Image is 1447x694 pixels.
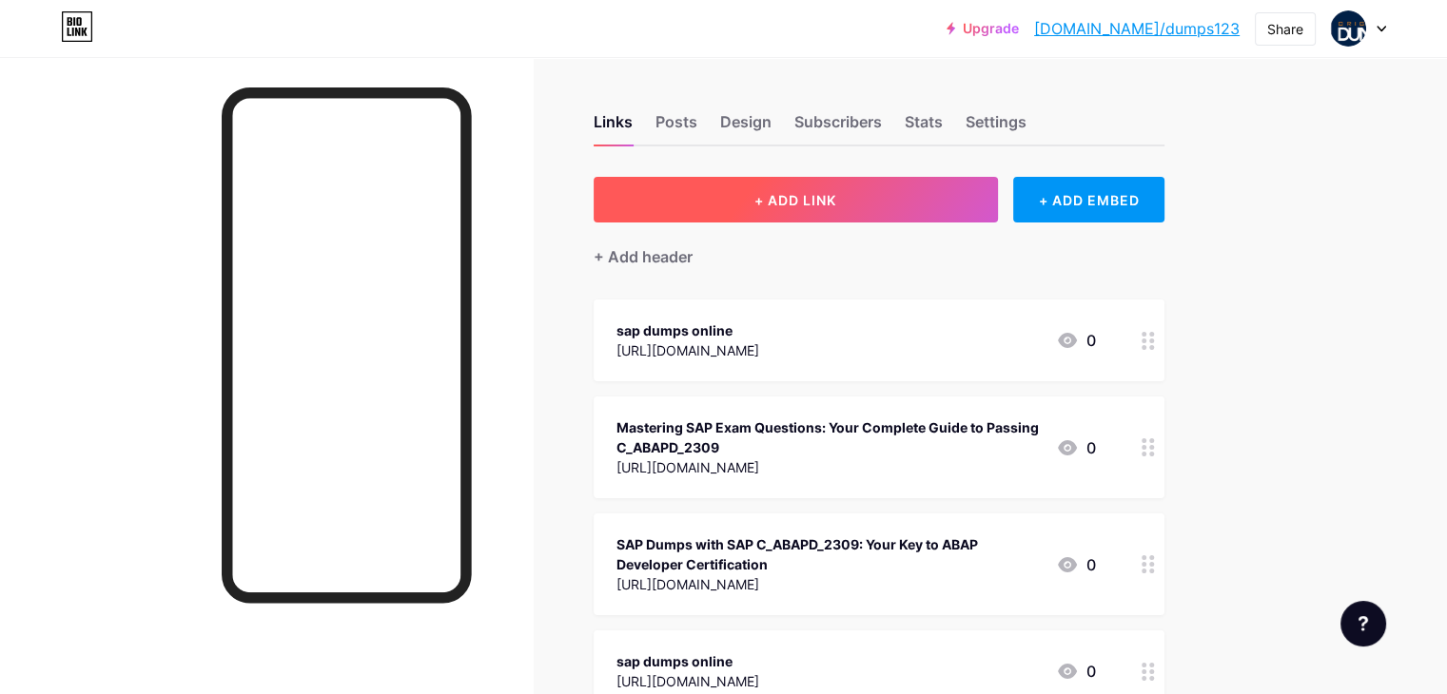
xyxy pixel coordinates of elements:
div: Design [720,110,772,145]
div: Mastering SAP Exam Questions: Your Complete Guide to Passing C_ABAPD_2309 [616,417,1041,457]
div: Stats [905,110,943,145]
div: sap dumps online [616,651,759,671]
div: + ADD EMBED [1013,177,1164,222]
div: [URL][DOMAIN_NAME] [616,340,759,360]
div: 0 [1056,436,1096,459]
div: Settings [966,110,1027,145]
span: + ADD LINK [754,192,836,208]
div: 0 [1056,329,1096,352]
div: Posts [655,110,697,145]
div: [URL][DOMAIN_NAME] [616,574,1041,594]
div: Links [594,110,633,145]
div: sap dumps online [616,320,759,340]
div: Share [1267,19,1303,39]
div: SAP Dumps with SAP C_ABAPD_2309: Your Key to ABAP Developer Certification [616,534,1041,574]
div: 0 [1056,660,1096,683]
a: [DOMAIN_NAME]/dumps123 [1034,17,1240,40]
button: + ADD LINK [594,177,998,222]
div: 0 [1056,553,1096,576]
a: Upgrade [947,21,1019,36]
div: + Add header [594,245,693,268]
div: [URL][DOMAIN_NAME] [616,457,1041,477]
div: [URL][DOMAIN_NAME] [616,671,759,691]
div: Subscribers [794,110,882,145]
img: dumps123 [1330,10,1366,47]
